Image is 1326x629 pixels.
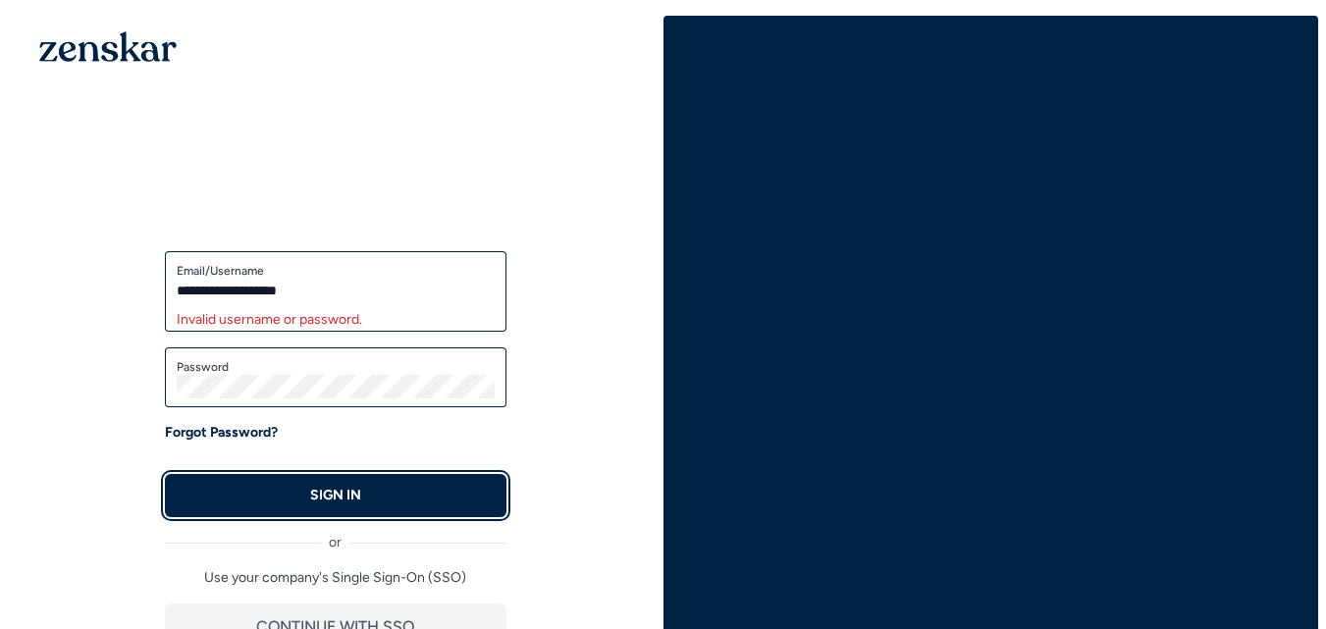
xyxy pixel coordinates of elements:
a: Forgot Password? [165,423,278,443]
p: SIGN IN [310,486,361,505]
div: or [165,517,506,552]
label: Password [177,359,495,375]
div: Invalid username or password. [177,310,495,330]
img: 1OGAJ2xQqyY4LXKgY66KYq0eOWRCkrZdAb3gUhuVAqdWPZE9SRJmCz+oDMSn4zDLXe31Ii730ItAGKgCKgCCgCikA4Av8PJUP... [39,31,177,62]
button: SIGN IN [165,474,506,517]
label: Email/Username [177,263,495,279]
p: Use your company's Single Sign-On (SSO) [165,568,506,588]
